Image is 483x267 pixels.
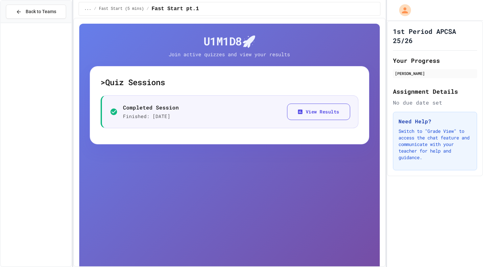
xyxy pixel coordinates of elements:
iframe: chat widget [428,212,476,240]
span: / [94,6,96,12]
p: Completed Session [123,104,179,111]
div: [PERSON_NAME] [395,70,475,76]
div: No due date set [393,99,477,107]
h2: Assignment Details [393,87,477,96]
h4: U1M1D8 🚀 [90,34,369,48]
p: Join active quizzes and view your results [156,51,303,58]
button: Back to Teams [6,5,66,19]
h1: 1st Period APCSA 25/26 [393,27,477,45]
h5: > Quiz Sessions [101,77,358,87]
h2: Your Progress [393,56,477,65]
span: Back to Teams [26,8,56,15]
p: Switch to "Grade View" to access the chat feature and communicate with your teacher for help and ... [398,128,471,161]
p: Finished: [DATE] [123,113,179,120]
span: Fast Start pt.1 [152,5,199,13]
span: Fast Start (5 mins) [99,6,144,12]
span: / [147,6,149,12]
div: My Account [392,3,413,18]
button: View Results [287,104,350,120]
iframe: chat widget [455,241,476,260]
span: ... [84,6,91,12]
h3: Need Help? [398,117,471,125]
